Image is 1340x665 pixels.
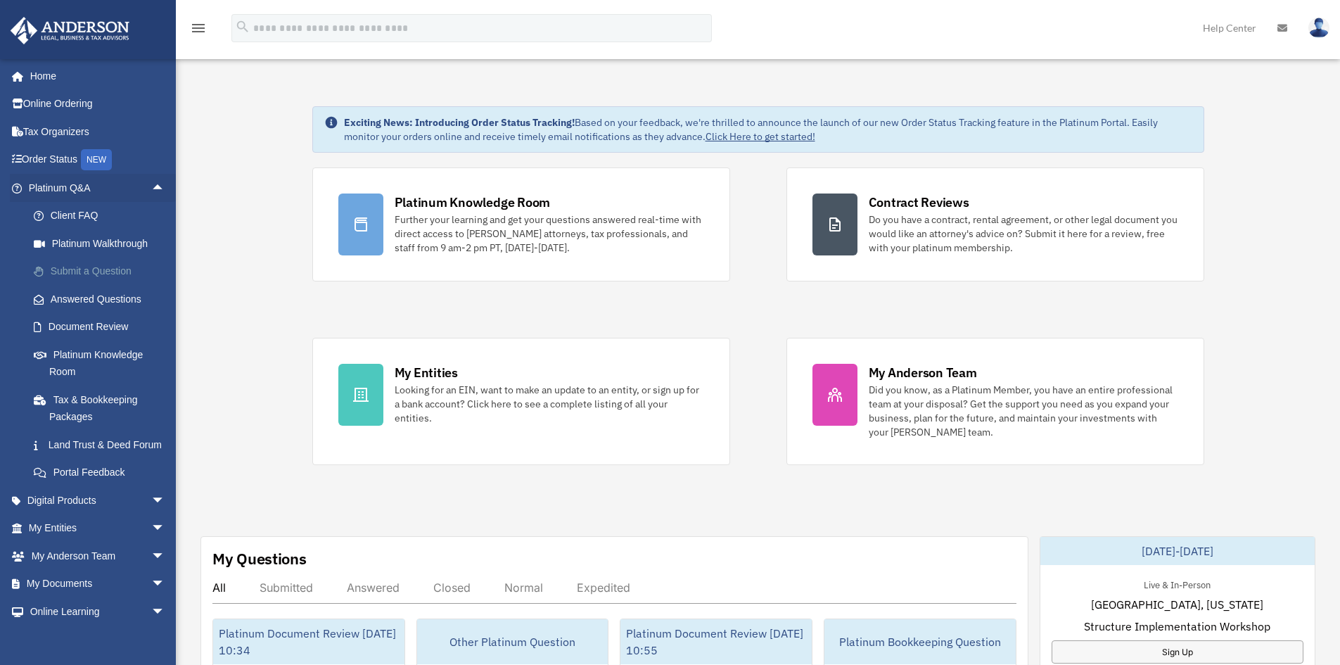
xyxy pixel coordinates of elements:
[417,619,608,664] div: Other Platinum Question
[10,90,186,118] a: Online Ordering
[20,341,186,386] a: Platinum Knowledge Room
[1052,640,1303,664] a: Sign Up
[20,459,186,487] a: Portal Feedback
[620,619,812,664] div: Platinum Document Review [DATE] 10:55
[151,597,179,626] span: arrow_drop_down
[151,486,179,515] span: arrow_drop_down
[577,581,630,595] div: Expedited
[312,167,730,281] a: Platinum Knowledge Room Further your learning and get your questions answered real-time with dire...
[10,486,186,514] a: Digital Productsarrow_drop_down
[190,25,207,37] a: menu
[20,258,186,286] a: Submit a Question
[151,542,179,571] span: arrow_drop_down
[235,19,250,34] i: search
[395,213,704,255] div: Further your learning and get your questions answered real-time with direct access to [PERSON_NAM...
[869,194,969,211] div: Contract Reviews
[10,597,186,626] a: Online Learningarrow_drop_down
[1040,537,1315,565] div: [DATE]-[DATE]
[395,194,551,211] div: Platinum Knowledge Room
[344,116,575,129] strong: Exciting News: Introducing Order Status Tracking!
[1132,576,1222,591] div: Live & In-Person
[20,229,186,258] a: Platinum Walkthrough
[347,581,400,595] div: Answered
[151,570,179,599] span: arrow_drop_down
[20,386,186,431] a: Tax & Bookkeeping Packages
[1091,596,1263,613] span: [GEOGRAPHIC_DATA], [US_STATE]
[260,581,313,595] div: Submitted
[10,514,186,543] a: My Entitiesarrow_drop_down
[344,115,1192,144] div: Based on your feedback, we're thrilled to announce the launch of our new Order Status Tracking fe...
[395,364,458,381] div: My Entities
[20,285,186,313] a: Answered Questions
[10,542,186,570] a: My Anderson Teamarrow_drop_down
[433,581,471,595] div: Closed
[151,514,179,543] span: arrow_drop_down
[10,62,179,90] a: Home
[869,383,1178,439] div: Did you know, as a Platinum Member, you have an entire professional team at your disposal? Get th...
[81,149,112,170] div: NEW
[151,174,179,203] span: arrow_drop_up
[869,364,977,381] div: My Anderson Team
[6,17,134,44] img: Anderson Advisors Platinum Portal
[706,130,815,143] a: Click Here to get started!
[869,213,1178,255] div: Do you have a contract, rental agreement, or other legal document you would like an attorney's ad...
[1084,618,1270,635] span: Structure Implementation Workshop
[10,570,186,598] a: My Documentsarrow_drop_down
[395,383,704,425] div: Looking for an EIN, want to make an update to an entity, or sign up for a bank account? Click her...
[10,174,186,202] a: Platinum Q&Aarrow_drop_up
[824,619,1016,664] div: Platinum Bookkeeping Question
[10,146,186,175] a: Order StatusNEW
[212,581,226,595] div: All
[20,431,186,459] a: Land Trust & Deed Forum
[312,338,730,465] a: My Entities Looking for an EIN, want to make an update to an entity, or sign up for a bank accoun...
[786,338,1204,465] a: My Anderson Team Did you know, as a Platinum Member, you have an entire professional team at your...
[10,118,186,146] a: Tax Organizers
[504,581,543,595] div: Normal
[20,313,186,341] a: Document Review
[212,548,307,569] div: My Questions
[786,167,1204,281] a: Contract Reviews Do you have a contract, rental agreement, or other legal document you would like...
[1308,18,1329,38] img: User Pic
[190,20,207,37] i: menu
[20,202,186,230] a: Client FAQ
[213,619,404,664] div: Platinum Document Review [DATE] 10:34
